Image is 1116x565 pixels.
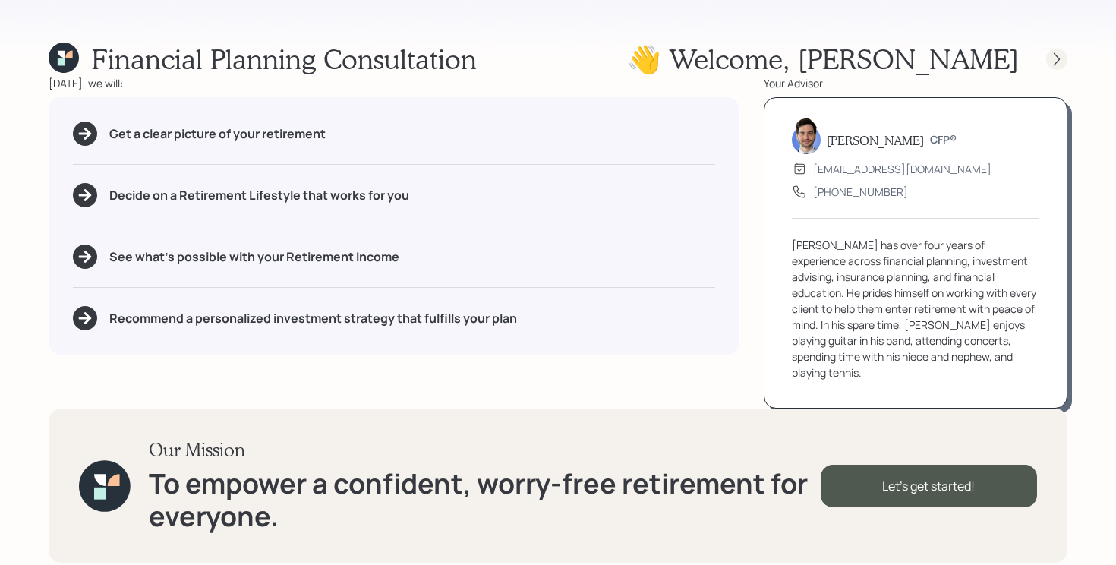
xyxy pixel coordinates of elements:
[49,75,739,91] div: [DATE], we will:
[149,439,821,461] h3: Our Mission
[91,43,477,75] h1: Financial Planning Consultation
[827,133,924,147] h5: [PERSON_NAME]
[792,118,821,154] img: jonah-coleman-headshot.png
[930,134,957,147] h6: CFP®
[109,250,399,264] h5: See what's possible with your Retirement Income
[109,311,517,326] h5: Recommend a personalized investment strategy that fulfills your plan
[149,467,821,532] h1: To empower a confident, worry-free retirement for everyone.
[109,127,326,141] h5: Get a clear picture of your retirement
[813,184,908,200] div: [PHONE_NUMBER]
[813,161,991,177] div: [EMAIL_ADDRESS][DOMAIN_NAME]
[821,465,1037,507] div: Let's get started!
[792,237,1039,380] div: [PERSON_NAME] has over four years of experience across financial planning, investment advising, i...
[627,43,1019,75] h1: 👋 Welcome , [PERSON_NAME]
[764,75,1067,91] div: Your Advisor
[109,188,409,203] h5: Decide on a Retirement Lifestyle that works for you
